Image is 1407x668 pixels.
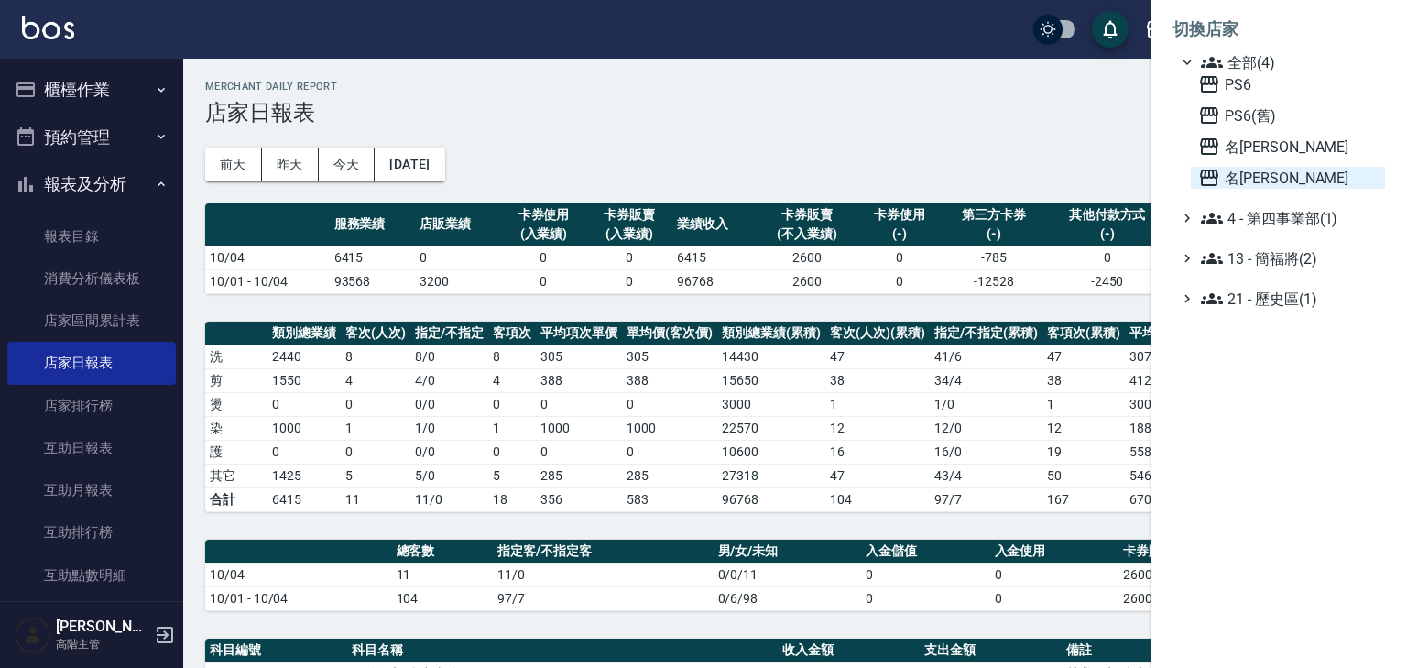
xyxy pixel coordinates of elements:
span: PS6 [1198,73,1378,95]
li: 切換店家 [1172,7,1385,51]
span: 名[PERSON_NAME] [1198,167,1378,189]
span: 全部(4) [1201,51,1378,73]
span: 13 - 簡福將(2) [1201,247,1378,269]
span: 4 - 第四事業部(1) [1201,207,1378,229]
span: 21 - 歷史區(1) [1201,288,1378,310]
span: PS6(舊) [1198,104,1378,126]
span: 名[PERSON_NAME] [1198,136,1378,158]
